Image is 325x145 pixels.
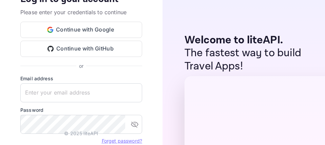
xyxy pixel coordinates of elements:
p: Welcome to liteAPI. [185,34,311,47]
p: © 2025 liteAPI [64,130,98,137]
a: Forget password? [102,137,142,144]
button: Continue with Google [20,22,142,38]
p: The fastest way to build Travel Apps! [185,47,311,73]
a: Forget password? [102,138,142,144]
input: Enter your email address [20,83,142,102]
p: Please enter your credentials to continue [20,8,142,16]
p: or [79,62,83,69]
label: Password [20,106,142,113]
button: toggle password visibility [128,118,141,131]
label: Email address [20,75,142,82]
button: Continue with GitHub [20,41,142,57]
